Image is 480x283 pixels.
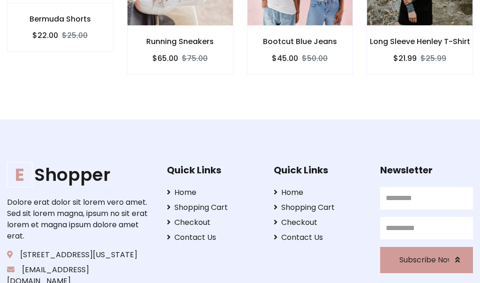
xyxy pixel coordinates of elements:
a: Checkout [167,217,260,228]
a: Home [274,187,367,198]
span: E [7,162,32,187]
del: $75.00 [182,53,208,64]
a: Shopping Cart [167,202,260,213]
h5: Newsletter [380,164,473,176]
a: Contact Us [274,232,367,243]
a: Shopping Cart [274,202,367,213]
h6: $22.00 [32,31,58,40]
a: Contact Us [167,232,260,243]
p: Dolore erat dolor sit lorem vero amet. Sed sit lorem magna, ipsum no sit erat lorem et magna ipsu... [7,197,152,242]
h6: $65.00 [152,54,178,63]
a: EShopper [7,164,152,186]
h6: Long Sleeve Henley T-Shirt [367,37,472,46]
h5: Quick Links [167,164,260,176]
a: Checkout [274,217,367,228]
del: $50.00 [302,53,328,64]
button: Subscribe Now [380,247,473,273]
del: $25.00 [62,30,88,41]
del: $25.99 [420,53,446,64]
h6: Bermuda Shorts [7,15,113,23]
h6: $45.00 [272,54,298,63]
h1: Shopper [7,164,152,186]
h6: Bootcut Blue Jeans [247,37,353,46]
h5: Quick Links [274,164,367,176]
h6: $21.99 [393,54,417,63]
a: Home [167,187,260,198]
p: [STREET_ADDRESS][US_STATE] [7,249,152,261]
h6: Running Sneakers [127,37,233,46]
